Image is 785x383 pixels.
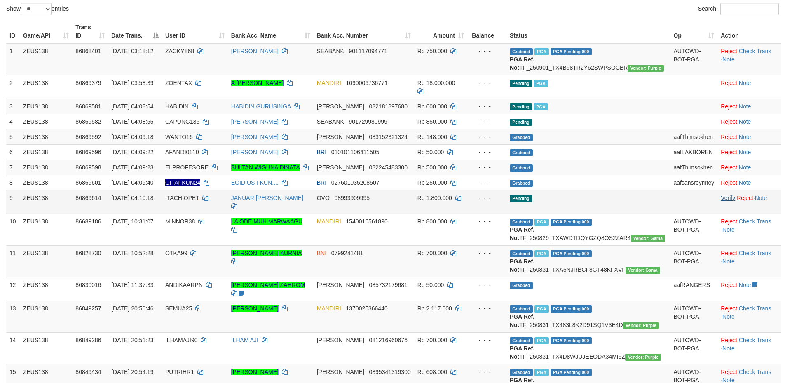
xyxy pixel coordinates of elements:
span: Vendor URL: https://trx4.1velocity.biz [625,354,661,361]
span: 86868401 [75,48,101,54]
td: 1 [6,43,20,75]
span: PGA Pending [551,369,592,376]
a: Note [739,118,751,125]
span: 86869582 [75,118,101,125]
span: Copy 1370025366440 to clipboard [346,305,387,312]
th: Game/API: activate to sort column ascending [20,20,72,43]
td: · [717,144,781,160]
div: - - - [471,217,503,226]
a: Note [739,179,751,186]
b: PGA Ref. No: [510,258,534,273]
span: Pending [510,119,532,126]
th: Trans ID: activate to sort column ascending [72,20,108,43]
a: Note [739,282,751,288]
th: Bank Acc. Number: activate to sort column ascending [314,20,414,43]
span: Rp 850.000 [417,118,447,125]
span: [DATE] 20:54:19 [111,369,153,375]
div: - - - [471,117,503,126]
a: EGIDIUS FKUN.... [231,179,279,186]
span: ELPROFESORE [165,164,209,171]
span: Grabbed [510,337,533,344]
span: MANDIRI [317,80,341,86]
span: 86869592 [75,134,101,140]
span: Rp 700.000 [417,337,447,343]
span: Copy 1540016561890 to clipboard [346,218,387,225]
a: [PERSON_NAME] [231,118,279,125]
span: [DATE] 20:50:46 [111,305,153,312]
span: Rp 1.800.000 [417,195,452,201]
a: LA ODE MUH MARWAAGU [231,218,302,225]
td: ZEUS138 [20,332,72,364]
span: 86869614 [75,195,101,201]
span: [DATE] 04:09:23 [111,164,153,171]
span: [DATE] 11:37:33 [111,282,153,288]
td: · [717,175,781,190]
a: Reject [721,80,737,86]
td: ZEUS138 [20,114,72,129]
td: 7 [6,160,20,175]
span: Copy 082181897680 to clipboard [369,103,408,110]
span: 86830016 [75,282,101,288]
span: [DATE] 04:10:18 [111,195,153,201]
td: · · [717,43,781,75]
span: 86849434 [75,369,101,375]
span: Vendor URL: https://trx31.1velocity.biz [631,235,665,242]
a: Note [739,134,751,140]
span: Pending [510,103,532,110]
div: - - - [471,179,503,187]
span: [PERSON_NAME] [317,164,364,171]
a: Reject [737,195,753,201]
a: Check Trans [739,305,771,312]
a: Note [722,345,735,352]
span: Grabbed [510,219,533,226]
a: Note [722,258,735,265]
a: HABIDIN GURUSINGA [231,103,291,110]
td: · [717,277,781,301]
span: Vendor URL: https://trx31.1velocity.biz [626,267,660,274]
span: [DATE] 10:52:28 [111,250,153,256]
td: AUTOWD-BOT-PGA [670,214,717,245]
span: Rp 600.000 [417,103,447,110]
span: 86869601 [75,179,101,186]
div: - - - [471,249,503,257]
a: Note [739,80,751,86]
span: OTKA99 [165,250,187,256]
a: Reject [721,305,737,312]
td: ZEUS138 [20,75,72,99]
span: Rp 800.000 [417,218,447,225]
td: aafsansreymtey [670,175,717,190]
td: 10 [6,214,20,245]
span: Pending [510,80,532,87]
a: Note [722,313,735,320]
span: [DATE] 04:08:54 [111,103,153,110]
td: TF_250831_TXA5NJRBCF8GT48KFXVF [506,245,670,277]
td: 3 [6,99,20,114]
span: Marked by aafsreyleap [534,305,549,313]
span: Marked by aafsolysreylen [534,80,548,87]
a: Check Trans [739,48,771,54]
span: Vendor URL: https://trx4.1velocity.biz [623,322,659,329]
a: Note [739,103,751,110]
span: Marked by aafRornrotha [534,337,549,344]
b: PGA Ref. No: [510,345,534,360]
span: 86849257 [75,305,101,312]
td: ZEUS138 [20,277,72,301]
span: ZOENTAX [165,80,192,86]
div: - - - [471,163,503,172]
span: [DATE] 04:09:40 [111,179,153,186]
span: Copy 1090006736771 to clipboard [346,80,387,86]
th: Status [506,20,670,43]
span: Copy 901117094771 to clipboard [349,48,387,54]
span: [DATE] 03:18:12 [111,48,153,54]
td: ZEUS138 [20,175,72,190]
td: TF_250831_TX483L8K2D91SQ1V3E4D [506,301,670,332]
span: ITACHIOPET [165,195,199,201]
div: - - - [471,368,503,376]
td: ZEUS138 [20,301,72,332]
span: Rp 608.000 [417,369,447,375]
td: · · [717,190,781,214]
a: JANUAR [PERSON_NAME] [231,195,303,201]
a: Reject [721,164,737,171]
a: SULTAN WIGUNA DINATA [231,164,300,171]
span: Rp 250.000 [417,179,447,186]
